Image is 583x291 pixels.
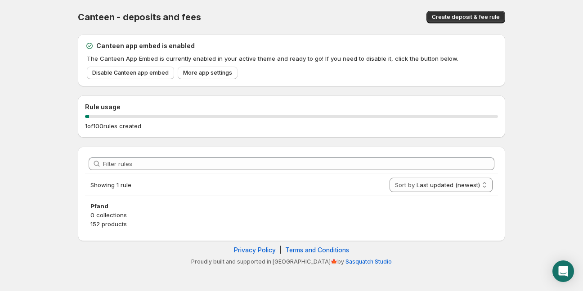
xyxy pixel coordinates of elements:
a: Disable Canteen app embed [87,67,174,79]
input: Filter rules [103,157,494,170]
p: Proudly built and supported in [GEOGRAPHIC_DATA]🍁by [82,258,501,265]
h2: Canteen app embed is enabled [96,41,195,50]
p: 0 collections [90,210,493,219]
div: Open Intercom Messenger [552,260,574,282]
span: Showing 1 rule [90,181,131,188]
span: More app settings [183,69,232,76]
button: Create deposit & fee rule [426,11,505,23]
a: Terms and Conditions [285,246,349,254]
span: Disable Canteen app embed [92,69,169,76]
h2: Rule usage [85,103,498,112]
a: More app settings [178,67,238,79]
span: Create deposit & fee rule [432,13,500,21]
a: Sasquatch Studio [345,258,392,265]
a: Privacy Policy [234,246,276,254]
p: 1 of 100 rules created [85,121,141,130]
h3: Pfand [90,201,493,210]
span: Canteen - deposits and fees [78,12,201,22]
p: 152 products [90,219,493,228]
span: | [279,246,282,254]
p: The Canteen App Embed is currently enabled in your active theme and ready to go! If you need to d... [87,54,498,63]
